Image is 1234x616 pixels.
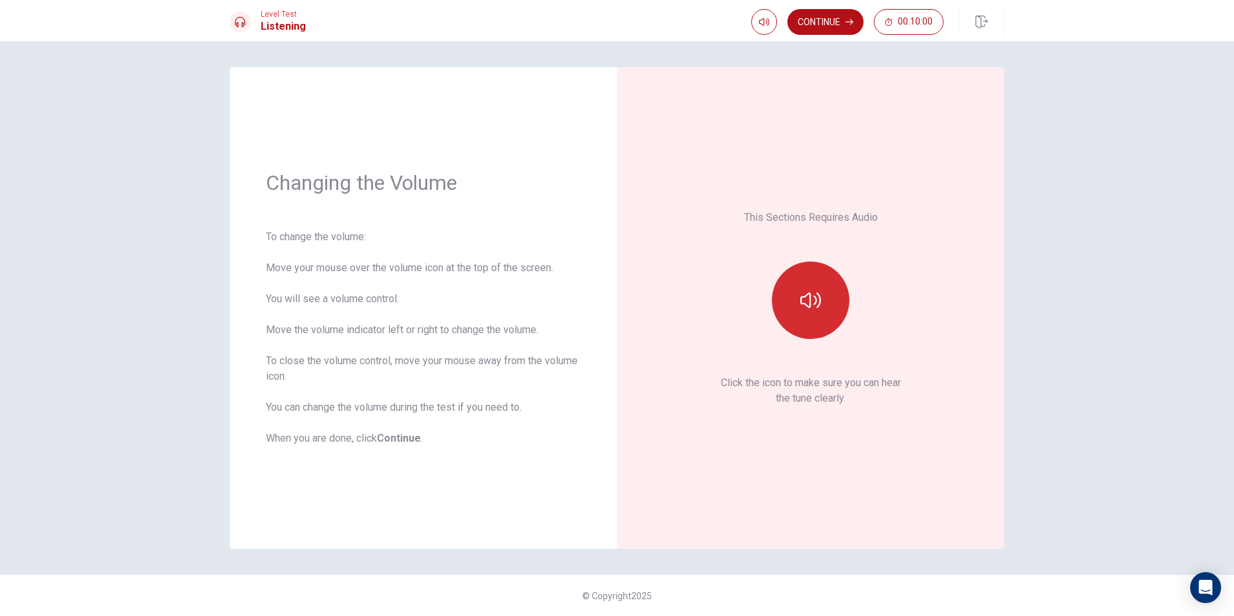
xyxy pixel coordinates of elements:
[261,10,306,19] span: Level Test
[1190,572,1221,603] div: Open Intercom Messenger
[744,210,878,225] p: This Sections Requires Audio
[582,591,652,601] span: © Copyright 2025
[787,9,864,35] button: Continue
[898,17,933,27] span: 00:10:00
[377,432,421,444] b: Continue
[721,375,901,406] p: Click the icon to make sure you can hear the tune clearly.
[874,9,944,35] button: 00:10:00
[266,229,581,446] div: To change the volume: Move your mouse over the volume icon at the top of the screen. You will see...
[266,170,581,196] h1: Changing the Volume
[261,19,306,34] h1: Listening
